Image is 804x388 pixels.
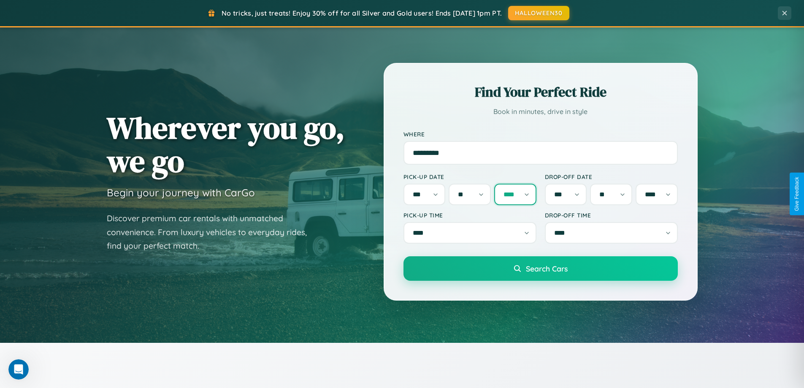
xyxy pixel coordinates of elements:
[794,177,800,211] div: Give Feedback
[107,212,318,253] p: Discover premium car rentals with unmatched convenience. From luxury vehicles to everyday rides, ...
[403,212,536,219] label: Pick-up Time
[403,130,678,138] label: Where
[526,264,568,273] span: Search Cars
[8,359,29,380] iframe: Intercom live chat
[107,186,255,199] h3: Begin your journey with CarGo
[403,256,678,281] button: Search Cars
[107,111,345,178] h1: Wherever you go, we go
[222,9,502,17] span: No tricks, just treats! Enjoy 30% off for all Silver and Gold users! Ends [DATE] 1pm PT.
[403,83,678,101] h2: Find Your Perfect Ride
[508,6,569,20] button: HALLOWEEN30
[545,212,678,219] label: Drop-off Time
[403,106,678,118] p: Book in minutes, drive in style
[403,173,536,180] label: Pick-up Date
[545,173,678,180] label: Drop-off Date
